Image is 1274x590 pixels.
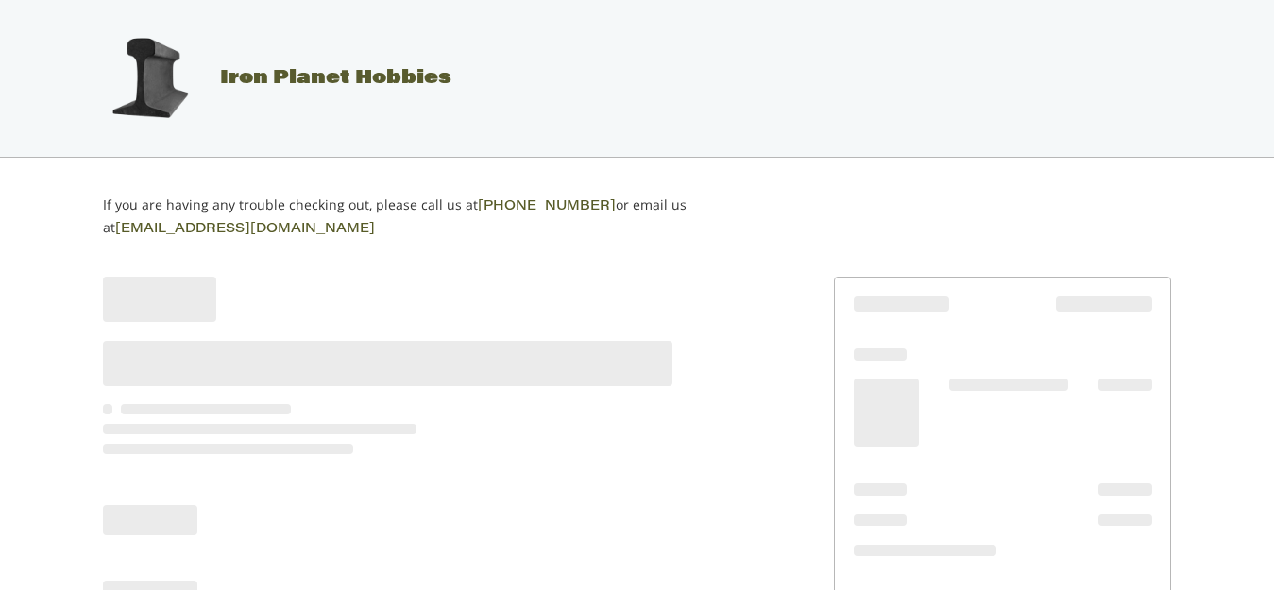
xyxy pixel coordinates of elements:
a: Iron Planet Hobbies [83,69,451,88]
a: [PHONE_NUMBER] [478,200,616,213]
a: [EMAIL_ADDRESS][DOMAIN_NAME] [115,223,375,236]
span: Iron Planet Hobbies [220,69,451,88]
img: Iron Planet Hobbies [102,31,196,126]
p: If you are having any trouble checking out, please call us at or email us at [103,194,746,240]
